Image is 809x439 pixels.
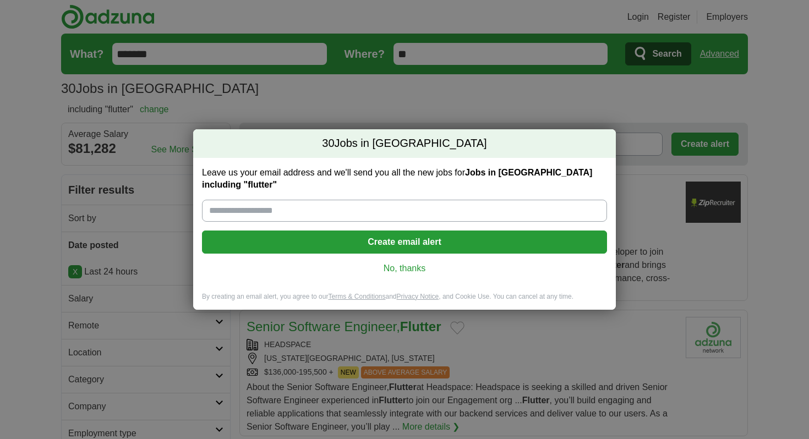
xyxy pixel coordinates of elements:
h2: Jobs in [GEOGRAPHIC_DATA] [193,129,616,158]
a: Terms & Conditions [328,293,385,300]
button: Create email alert [202,231,607,254]
div: By creating an email alert, you agree to our and , and Cookie Use. You can cancel at any time. [193,292,616,310]
label: Leave us your email address and we'll send you all the new jobs for [202,167,607,191]
strong: Jobs in [GEOGRAPHIC_DATA] including "flutter" [202,168,592,189]
a: Privacy Notice [397,293,439,300]
a: No, thanks [211,262,598,275]
span: 30 [322,136,334,151]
